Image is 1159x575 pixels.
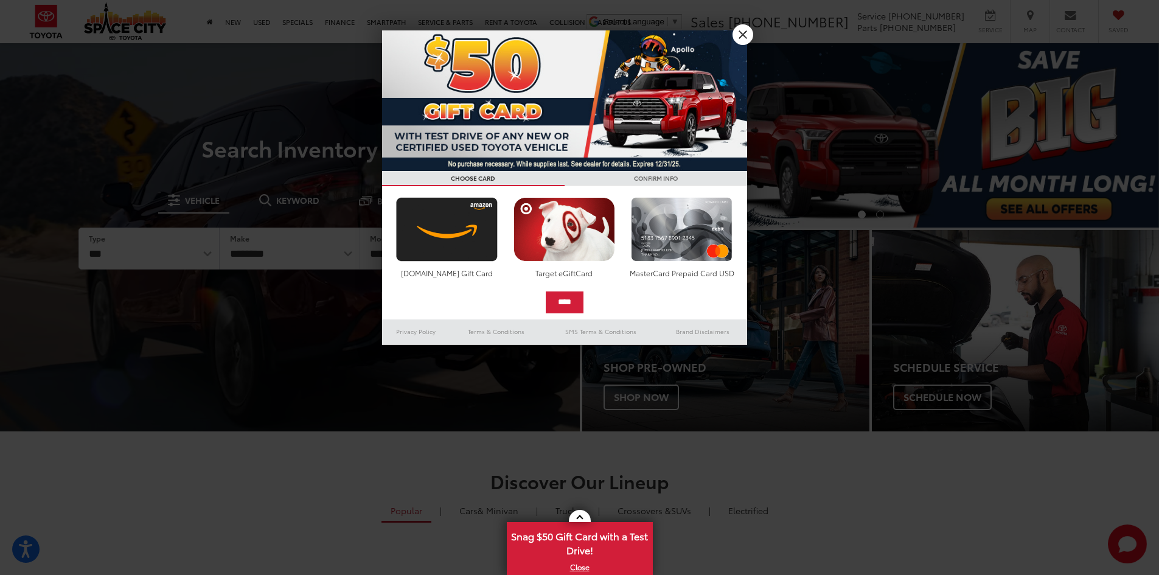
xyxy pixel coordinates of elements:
a: Privacy Policy [382,324,450,339]
a: SMS Terms & Conditions [543,324,658,339]
div: MasterCard Prepaid Card USD [628,268,736,278]
div: [DOMAIN_NAME] Gift Card [393,268,501,278]
span: Snag $50 Gift Card with a Test Drive! [508,523,652,560]
img: 53411_top_152338.jpg [382,30,747,171]
img: targetcard.png [510,197,618,262]
img: amazoncard.png [393,197,501,262]
img: mastercard.png [628,197,736,262]
a: Terms & Conditions [450,324,543,339]
h3: CONFIRM INFO [565,171,747,186]
div: Target eGiftCard [510,268,618,278]
h3: CHOOSE CARD [382,171,565,186]
a: Brand Disclaimers [658,324,747,339]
